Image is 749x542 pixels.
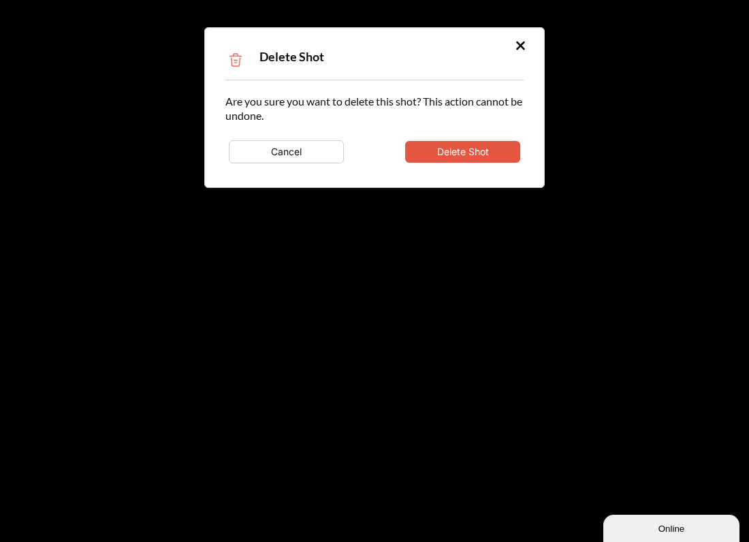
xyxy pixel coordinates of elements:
iframe: chat widget [603,512,742,542]
button: Cancel [229,140,344,163]
img: Trash Icon [225,50,246,70]
span: Delete Shot [259,49,324,64]
div: Are you sure you want to delete this shot? This action cannot be undone. [225,94,524,167]
button: Delete Shot [405,141,520,163]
